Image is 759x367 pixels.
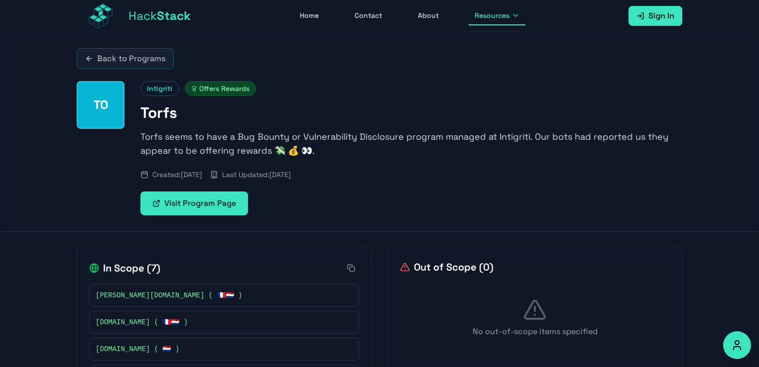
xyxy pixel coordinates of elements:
[469,6,525,25] button: Resources
[152,170,202,180] span: Created: [DATE]
[629,6,682,26] a: Sign In
[157,8,191,23] span: Stack
[140,104,682,122] h1: Torfs
[343,260,359,276] button: Copy all in-scope items
[140,191,248,215] a: Visit Program Page
[77,81,125,129] div: Torfs
[400,326,670,338] p: No out-of-scope items specified
[475,10,509,20] span: Resources
[77,48,174,69] a: Back to Programs
[723,331,751,359] button: Accessibility Options
[222,170,291,180] span: Last Updated: [DATE]
[140,81,179,96] span: Intigriti
[400,260,494,274] h2: Out of Scope ( 0 )
[128,8,191,24] span: Hack
[140,130,682,158] p: Torfs seems to have a Bug Bounty or Vulnerability Disclosure program managed at Intigriti. Our bo...
[349,6,388,25] a: Contact
[294,6,325,25] a: Home
[96,344,179,354] span: [DOMAIN_NAME] ( 🇳🇱 )
[185,81,256,96] span: Offers Rewards
[96,317,188,327] span: [DOMAIN_NAME] ( 🇫🇷🇳🇱 )
[89,261,160,275] h2: In Scope ( 7 )
[96,290,242,300] span: [PERSON_NAME][DOMAIN_NAME] ( 🇫🇷🇳🇱 )
[412,6,445,25] a: About
[648,10,674,22] span: Sign In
